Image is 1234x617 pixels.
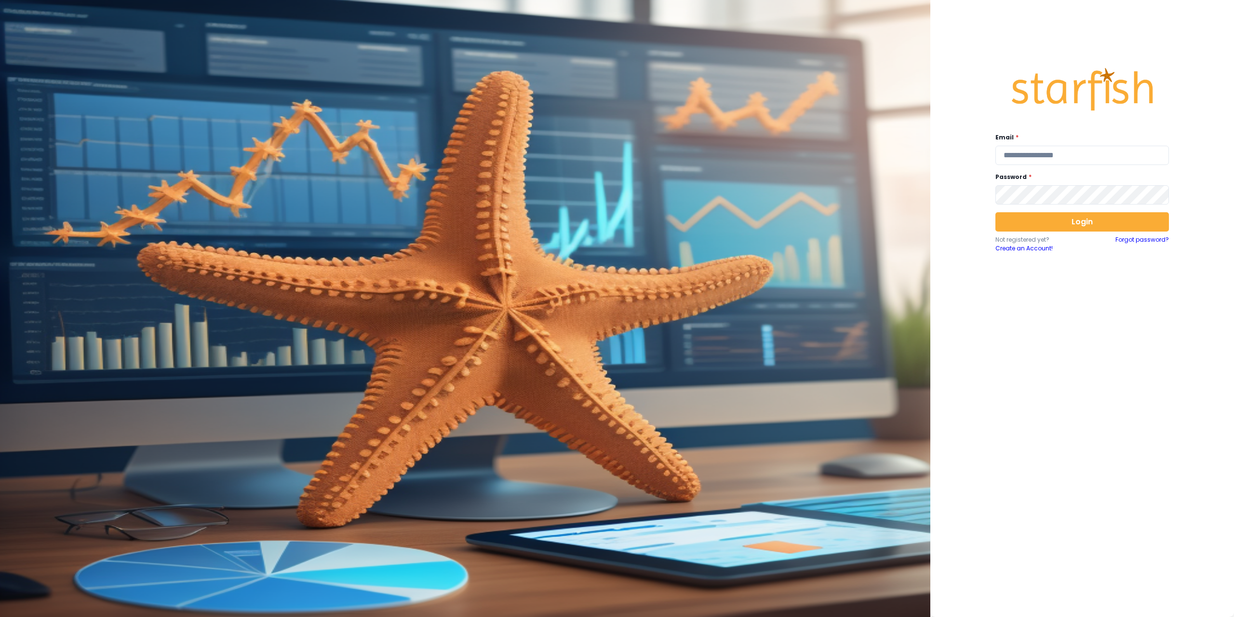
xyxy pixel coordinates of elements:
[995,244,1082,253] a: Create an Account!
[995,173,1163,181] label: Password
[1115,235,1169,253] a: Forgot password?
[995,235,1082,244] p: Not registered yet?
[995,133,1163,142] label: Email
[995,212,1169,232] button: Login
[1010,59,1154,120] img: Logo.42cb71d561138c82c4ab.png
